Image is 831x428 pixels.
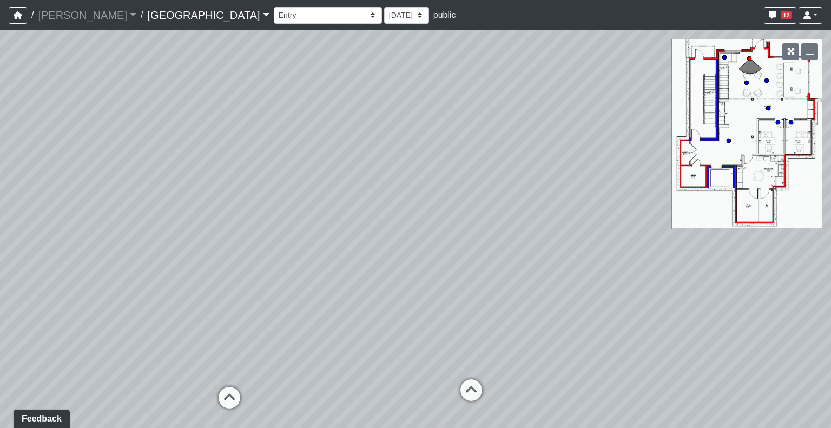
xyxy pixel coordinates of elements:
[38,4,136,26] a: [PERSON_NAME]
[27,4,38,26] span: /
[147,4,269,26] a: [GEOGRAPHIC_DATA]
[433,10,456,19] span: public
[136,4,147,26] span: /
[781,11,792,19] span: 12
[764,7,796,24] button: 12
[8,406,72,428] iframe: Ybug feedback widget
